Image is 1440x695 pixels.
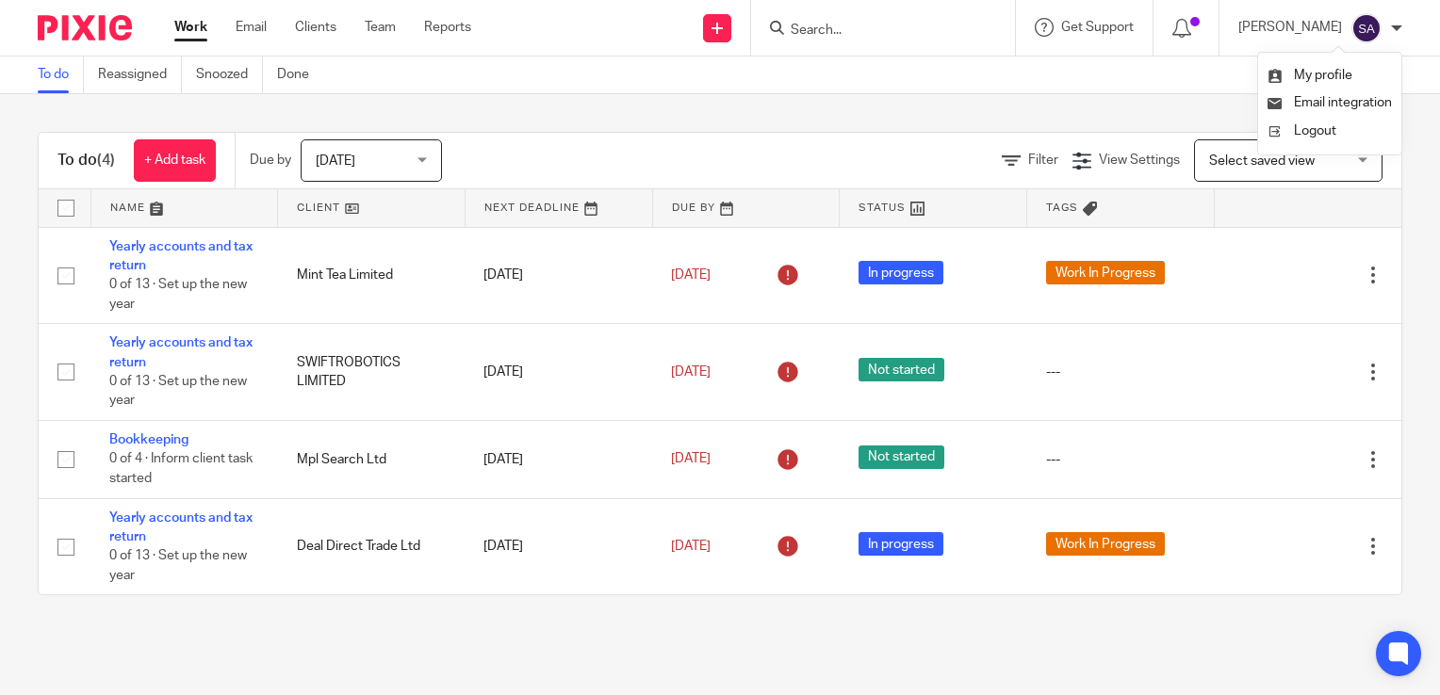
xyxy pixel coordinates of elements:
[1294,124,1336,137] span: Logout
[465,227,652,324] td: [DATE]
[134,139,216,182] a: + Add task
[1209,154,1315,168] span: Select saved view
[1268,96,1392,109] a: Email integration
[109,375,247,408] span: 0 of 13 · Set up the new year
[1046,532,1165,556] span: Work In Progress
[465,324,652,421] td: [DATE]
[671,453,711,466] span: [DATE]
[465,421,652,498] td: [DATE]
[1061,21,1134,34] span: Get Support
[278,498,466,594] td: Deal Direct Trade Ltd
[1099,154,1180,167] span: View Settings
[365,18,396,37] a: Team
[465,498,652,594] td: [DATE]
[109,549,247,582] span: 0 of 13 · Set up the new year
[671,268,711,282] span: [DATE]
[38,57,84,93] a: To do
[859,261,943,284] span: In progress
[1046,261,1165,284] span: Work In Progress
[98,57,182,93] a: Reassigned
[1046,363,1196,381] div: ---
[109,511,253,543] a: Yearly accounts and tax return
[1351,13,1382,43] img: svg%3E
[789,23,958,40] input: Search
[278,227,466,324] td: Mint Tea Limited
[250,151,291,170] p: Due by
[109,453,253,486] span: 0 of 4 · Inform client task started
[1046,450,1196,469] div: ---
[1028,154,1058,167] span: Filter
[859,445,944,469] span: Not started
[278,324,466,421] td: SWIFTROBOTICS LIMITED
[277,57,323,93] a: Done
[38,15,132,40] img: Pixie
[109,336,253,368] a: Yearly accounts and tax return
[1268,118,1392,145] a: Logout
[1046,202,1078,213] span: Tags
[57,151,115,170] h1: To do
[109,240,253,272] a: Yearly accounts and tax return
[859,532,943,556] span: In progress
[196,57,263,93] a: Snoozed
[97,153,115,168] span: (4)
[859,358,944,381] span: Not started
[671,365,711,379] span: [DATE]
[1238,18,1342,37] p: [PERSON_NAME]
[1294,96,1392,109] span: Email integration
[1294,69,1352,82] span: My profile
[278,421,466,498] td: Mpl Search Ltd
[109,278,247,311] span: 0 of 13 · Set up the new year
[424,18,471,37] a: Reports
[316,154,355,168] span: [DATE]
[236,18,267,37] a: Email
[109,433,188,446] a: Bookkeeping
[671,540,711,553] span: [DATE]
[295,18,336,37] a: Clients
[174,18,207,37] a: Work
[1268,69,1352,82] a: My profile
